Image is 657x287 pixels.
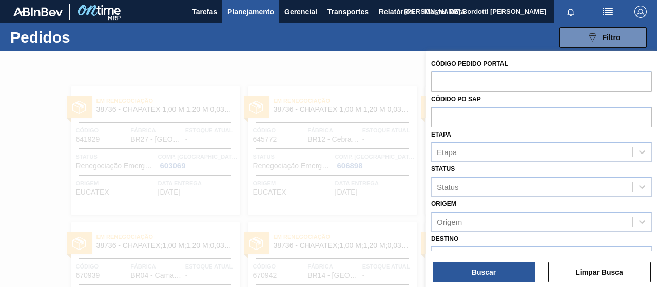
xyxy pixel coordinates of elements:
span: Gerencial [284,6,317,18]
span: Tarefas [192,6,217,18]
img: userActions [602,6,614,18]
label: Status [431,165,455,173]
label: Destino [431,235,458,242]
label: Código Pedido Portal [431,60,508,67]
label: Códido PO SAP [431,95,481,103]
span: Planejamento [227,6,274,18]
img: TNhmsLtSVTkK8tSr43FrP2fwEKptu5GPRR3wAAAABJRU5ErkJggg== [13,7,63,16]
label: Origem [431,200,456,207]
button: Notificações [554,5,587,19]
div: Etapa [437,148,457,157]
span: Relatórios [379,6,414,18]
span: Transportes [327,6,369,18]
span: Filtro [603,33,621,42]
label: Etapa [431,131,451,138]
div: Origem [437,217,462,226]
h1: Pedidos [10,31,152,43]
img: Logout [634,6,647,18]
button: Filtro [559,27,647,48]
div: Status [437,183,459,192]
